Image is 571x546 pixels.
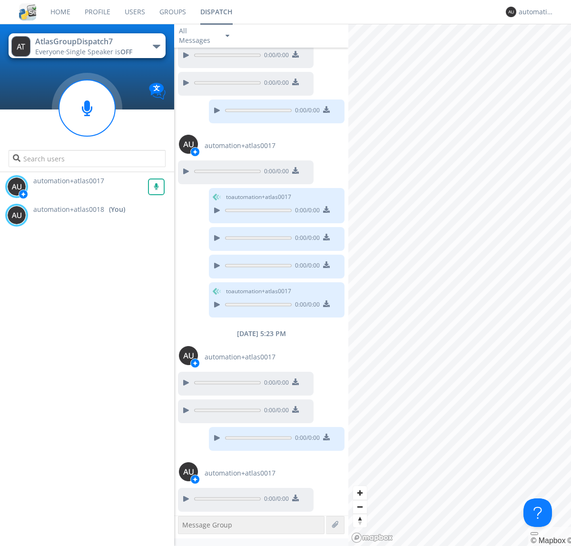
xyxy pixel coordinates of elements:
[523,498,552,527] iframe: Toggle Customer Support
[226,193,291,201] span: to automation+atlas0017
[323,261,330,268] img: download media button
[9,150,165,167] input: Search users
[174,329,348,338] div: [DATE] 5:23 PM
[292,234,320,244] span: 0:00 / 0:00
[35,47,142,57] div: Everyone ·
[323,300,330,307] img: download media button
[261,51,289,61] span: 0:00 / 0:00
[292,261,320,272] span: 0:00 / 0:00
[9,33,165,58] button: AtlasGroupDispatch7Everyone·Single Speaker isOFF
[292,434,320,444] span: 0:00 / 0:00
[19,3,36,20] img: cddb5a64eb264b2086981ab96f4c1ba7
[506,7,516,17] img: 373638.png
[292,106,320,117] span: 0:00 / 0:00
[292,378,299,385] img: download media button
[205,352,276,362] span: automation+atlas0017
[353,500,367,514] button: Zoom out
[261,495,289,505] span: 0:00 / 0:00
[205,468,276,478] span: automation+atlas0017
[351,532,393,543] a: Mapbox logo
[292,300,320,311] span: 0:00 / 0:00
[226,35,229,37] img: caret-down-sm.svg
[531,532,538,535] button: Toggle attribution
[323,434,330,440] img: download media button
[292,406,299,413] img: download media button
[35,36,142,47] div: AtlasGroupDispatch7
[353,486,367,500] button: Zoom in
[33,176,104,185] span: automation+atlas0017
[353,514,367,527] button: Reset bearing to north
[7,206,26,225] img: 373638.png
[179,26,217,45] div: All Messages
[292,79,299,85] img: download media button
[261,378,289,389] span: 0:00 / 0:00
[226,287,291,296] span: to automation+atlas0017
[292,167,299,174] img: download media button
[7,177,26,196] img: 373638.png
[292,495,299,501] img: download media button
[292,51,299,58] img: download media button
[323,234,330,240] img: download media button
[519,7,554,17] div: automation+atlas0018
[205,141,276,150] span: automation+atlas0017
[261,167,289,178] span: 0:00 / 0:00
[261,79,289,89] span: 0:00 / 0:00
[292,206,320,217] span: 0:00 / 0:00
[149,83,166,99] img: Translation enabled
[179,462,198,481] img: 373638.png
[120,47,132,56] span: OFF
[353,514,367,527] span: Reset bearing to north
[179,346,198,365] img: 373638.png
[261,406,289,417] span: 0:00 / 0:00
[66,47,132,56] span: Single Speaker is
[109,205,125,214] div: (You)
[323,206,330,213] img: download media button
[11,36,30,57] img: 373638.png
[531,536,565,545] a: Mapbox
[179,135,198,154] img: 373638.png
[33,205,104,214] span: automation+atlas0018
[323,106,330,113] img: download media button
